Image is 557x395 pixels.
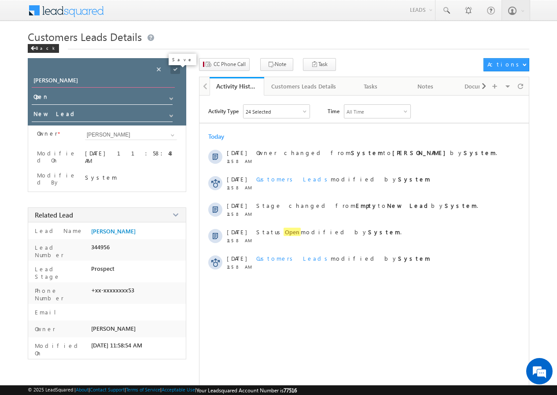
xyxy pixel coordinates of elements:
div: Today [208,132,237,140]
strong: System [398,255,430,262]
span: 11:58 AM [227,264,253,269]
span: 344956 [91,244,110,251]
span: CC Phone Call [214,60,246,68]
strong: [PERSON_NAME] [392,149,450,156]
span: [DATE] 11:58:54 AM [91,342,142,349]
div: All Time [347,109,364,114]
span: [DATE] [227,228,247,236]
a: About [76,387,89,392]
span: 11:58 AM [227,238,253,243]
label: Modified On [33,342,88,357]
span: Customers Leads Details [28,30,142,44]
button: CC Phone Call [199,58,250,71]
div: Back [28,44,59,53]
div: Activity History [216,82,258,90]
span: Stage changed from to by . [256,202,478,209]
label: Owner [37,130,58,137]
span: modified by [256,255,430,262]
span: 11:58 AM [227,211,253,217]
input: Type to Search [85,130,177,140]
div: Tasks [351,81,391,92]
span: [DATE] [227,149,247,156]
label: Modified By [37,172,77,186]
a: Show All Items [165,109,176,118]
a: Contact Support [90,387,125,392]
label: Lead Name [33,227,83,234]
div: Customers Leads Details [271,81,336,92]
a: Activity History [210,77,264,96]
input: Status [32,91,173,105]
input: Stage [32,108,173,122]
input: Opportunity Name Opportunity Name [32,75,175,88]
span: [DATE] [227,255,247,262]
a: Show All Items [165,92,176,101]
span: modified by [256,175,430,183]
span: [PERSON_NAME] [91,325,136,332]
span: Status modified by . [256,228,402,236]
span: Open [284,228,301,236]
label: Modified On [37,150,77,164]
label: Lead Number [33,244,88,258]
span: Activity Type [208,104,239,118]
label: Phone Number [33,287,88,302]
li: Activity History [210,77,264,95]
label: Email [33,308,63,316]
span: Your Leadsquared Account Number is [196,387,297,394]
strong: System [445,202,477,209]
strong: System [464,149,496,156]
a: Documents [453,77,508,96]
span: 11:58 AM [227,159,253,164]
div: Minimize live chat window [144,4,166,26]
em: Start Chat [120,271,160,283]
div: 24 Selected [246,109,271,114]
a: Show All Items [166,131,177,140]
span: [DATE] [227,202,247,209]
a: Tasks [344,77,398,96]
a: Notes [398,77,453,96]
span: Prospect [91,265,114,272]
strong: System [351,149,383,156]
span: Owner changed from to by . [256,149,497,156]
textarea: Type your message and hit 'Enter' [11,81,161,264]
span: 11:58 AM [227,185,253,190]
a: Terms of Service [126,387,160,392]
div: Notes [406,81,445,92]
strong: New Lead [387,202,431,209]
button: Actions [483,58,529,71]
div: System [85,174,177,181]
button: Note [260,58,293,71]
a: [PERSON_NAME] [91,228,136,235]
div: Chat with us now [46,46,148,58]
strong: Empty [356,202,378,209]
span: Related Lead [35,210,73,219]
span: Customers Leads [256,175,331,183]
label: Owner [33,325,55,332]
span: +xx-xxxxxxxx53 [91,287,134,294]
a: Acceptable Use [162,387,195,392]
a: Customers Leads Details [264,77,344,96]
strong: System [368,228,400,236]
span: Customers Leads [256,255,331,262]
span: © 2025 LeadSquared | | | | | [28,387,297,394]
strong: System [398,175,430,183]
p: Save [172,56,193,63]
span: [DATE] [227,175,247,183]
span: Time [328,104,339,118]
div: Actions [487,60,522,68]
img: d_60004797649_company_0_60004797649 [15,46,37,58]
div: Documents [460,81,500,92]
div: [DATE] 11:58:48 AM [85,149,177,164]
label: Lead Stage [33,265,88,280]
div: Owner Changed,Status Changed,Stage Changed,Source Changed,Notes & 19 more.. [243,105,310,118]
span: 77516 [284,387,297,394]
button: Task [303,58,336,71]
